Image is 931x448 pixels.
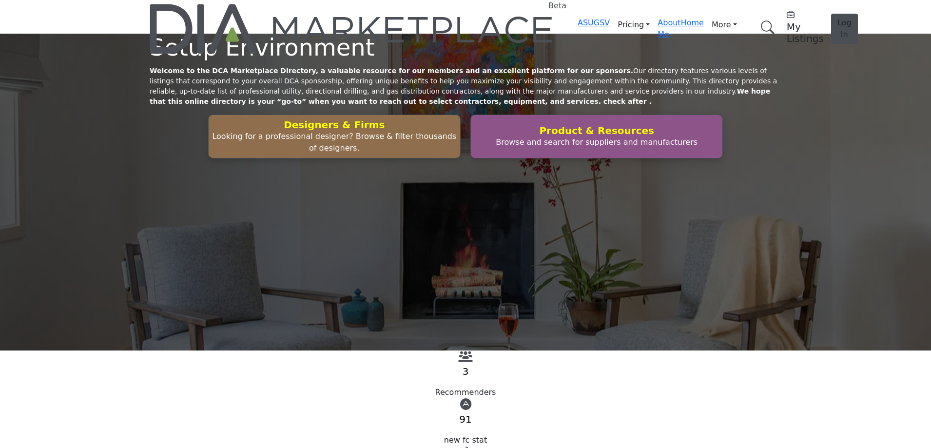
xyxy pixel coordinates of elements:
a: 91 [459,413,471,425]
h5: My Listings [787,21,824,44]
h2: Product & Resources [474,125,719,136]
a: 3 [463,366,469,377]
button: Product & Resources Browse and search for suppliers and manufacturers [470,115,723,158]
a: Beta [150,4,554,54]
h2: Designers & Firms [212,119,457,131]
a: ASUGSV [578,18,610,27]
p: Looking for a professional designer? Browse & filter thousands of designers. [212,131,457,154]
a: Home [681,18,704,27]
div: My Listings [787,9,824,44]
button: Log In [831,14,858,44]
h6: Beta [548,1,566,10]
strong: We hope that this online directory is your “go-to” when you want to reach out to select contracto... [150,87,770,105]
button: Designers & Firms Looking for a professional designer? Browse & filter thousands of designers. [208,115,461,158]
div: new fc stat [150,434,781,446]
a: More [704,17,745,33]
a: View Recommenders [458,353,473,363]
div: Recommenders [150,387,781,398]
a: Search [751,15,781,40]
p: Our directory features various levels of listings that correspond to your overall DCA sponsorship... [150,66,781,107]
a: Pricing [610,17,658,33]
img: Site Logo [150,4,554,54]
p: Browse and search for suppliers and manufacturers [474,136,719,148]
span: Log In [837,18,852,39]
strong: Welcome to the DCA Marketplace Directory, a valuable resource for our members and an excellent pl... [150,67,633,75]
a: About Me [658,18,680,39]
